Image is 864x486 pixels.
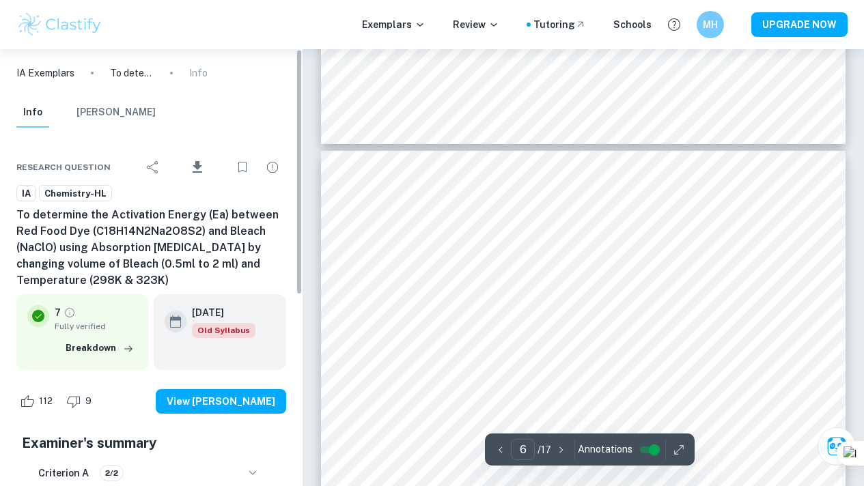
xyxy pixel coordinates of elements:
button: MH [697,11,724,38]
h5: Examiner's summary [22,433,281,453]
div: Report issue [259,154,286,181]
button: Help and Feedback [663,13,686,36]
h6: MH [703,17,719,32]
a: IA [16,185,36,202]
span: IA [17,187,36,201]
button: Breakdown [62,338,137,358]
div: Download [169,149,226,185]
a: Tutoring [533,17,586,32]
span: 112 [31,395,60,408]
h6: To determine the Activation Energy (Ea) between Red Food Dye (C18H14N2Na2O8S2) and Bleach (NaClO)... [16,207,286,289]
button: [PERSON_NAME] [76,98,156,128]
div: Bookmark [229,154,256,181]
span: Research question [16,161,111,173]
span: Annotations [578,442,632,457]
div: Share [139,154,167,181]
h6: Criterion A [38,466,89,481]
h6: [DATE] [192,305,245,320]
p: Review [453,17,499,32]
span: 2/2 [100,467,123,479]
span: Chemistry-HL [40,187,111,201]
img: Clastify logo [16,11,103,38]
a: Chemistry-HL [39,185,112,202]
div: Like [16,390,60,412]
p: Info [189,66,208,81]
div: Starting from the May 2025 session, the Chemistry IA requirements have changed. It's OK to refer ... [192,323,255,338]
a: IA Exemplars [16,66,74,81]
button: Ask Clai [818,427,856,466]
p: / 17 [538,442,551,457]
p: To determine the Activation Energy (Ea) between Red Food Dye (C18H14N2Na2O8S2) and Bleach (NaClO)... [110,66,154,81]
button: View [PERSON_NAME] [156,389,286,414]
span: Fully verified [55,320,137,332]
span: 9 [78,395,99,408]
button: Info [16,98,49,128]
p: Exemplars [362,17,426,32]
p: 7 [55,305,61,320]
a: Schools [613,17,652,32]
span: Old Syllabus [192,323,255,338]
button: UPGRADE NOW [751,12,848,37]
a: Grade fully verified [64,306,76,319]
div: Dislike [63,390,99,412]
